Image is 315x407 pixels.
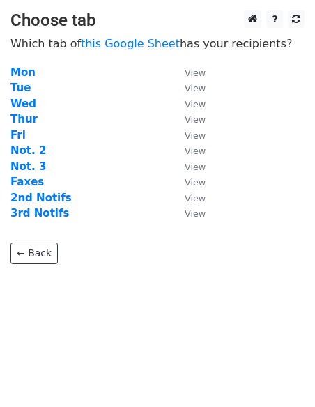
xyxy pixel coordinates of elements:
a: View [171,129,206,141]
a: ← Back [10,243,58,264]
a: Fri [10,129,26,141]
small: View [185,193,206,203]
a: View [171,207,206,220]
a: Thur [10,113,38,125]
a: View [171,176,206,188]
a: this Google Sheet [81,37,180,50]
small: View [185,83,206,93]
small: View [185,162,206,172]
small: View [185,208,206,219]
a: Tue [10,82,31,94]
a: Not. 3 [10,160,46,173]
a: View [171,82,206,94]
small: View [185,177,206,187]
a: View [171,160,206,173]
h3: Choose tab [10,10,305,31]
a: View [171,66,206,79]
a: View [171,98,206,110]
a: 2nd Notifs [10,192,72,204]
p: Which tab of has your recipients? [10,36,305,51]
small: View [185,99,206,109]
a: 3rd Notifs [10,207,69,220]
a: View [171,192,206,204]
small: View [185,68,206,78]
a: Mon [10,66,36,79]
small: View [185,130,206,141]
a: View [171,113,206,125]
a: View [171,144,206,157]
a: Faxes [10,176,44,188]
a: Wed [10,98,36,110]
small: View [185,146,206,156]
a: Not. 2 [10,144,46,157]
small: View [185,114,206,125]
